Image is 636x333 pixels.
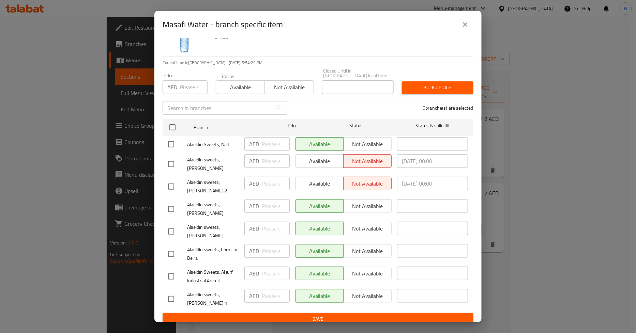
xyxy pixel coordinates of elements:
button: close [457,16,473,33]
input: Search in branches [163,101,272,115]
span: Alaeldin Sweets, Al jurf Industrial Area 3 [187,268,239,285]
input: Please enter price [262,222,290,235]
button: Not available [264,80,314,94]
span: Available [219,82,262,92]
span: Status is valid till [397,122,468,130]
span: Save [168,315,468,323]
p: AED [249,269,259,277]
input: Please enter price [262,289,290,303]
h2: Masafi Water - branch specific item [163,19,283,30]
span: Bulk update [407,83,468,92]
p: AED [249,179,259,188]
button: Available [216,80,265,94]
span: Alaeldin sweets, [PERSON_NAME] 1 [187,290,239,307]
p: AED [249,140,259,148]
p: AED [167,83,177,91]
p: Current time in [GEOGRAPHIC_DATA] is [DATE] 5:54:29 PM [163,60,473,66]
button: Bulk update [402,81,473,94]
span: Alaeldin sweets, [PERSON_NAME] [187,201,239,218]
p: AED [249,247,259,255]
span: Alaeldin sweets, Corniche Deira [187,245,239,263]
span: Not available [268,82,311,92]
input: Please enter price [262,199,290,213]
p: AED [249,292,259,300]
p: AED [249,157,259,165]
button: Save [163,313,473,326]
input: Please enter price [262,137,290,151]
span: Price [270,122,315,130]
h6: 2 AED [214,32,468,41]
span: Branch [194,123,264,132]
p: AED [249,224,259,233]
p: 0 branche(s) are selected [423,105,473,111]
span: Alaeldin sweets, [PERSON_NAME] 2 [187,178,239,195]
span: Alaeldin sweets, [PERSON_NAME] [187,156,239,173]
input: Please enter price [262,177,290,190]
span: Alaeldin sweets, [PERSON_NAME] [187,223,239,240]
input: Please enter price [262,154,290,168]
p: AED [249,202,259,210]
input: Please enter price [262,244,290,258]
input: Please enter price [262,267,290,280]
input: Please enter price [180,80,208,94]
span: Alaeldin Sweets, Naif [187,140,239,149]
span: Status [321,122,392,130]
